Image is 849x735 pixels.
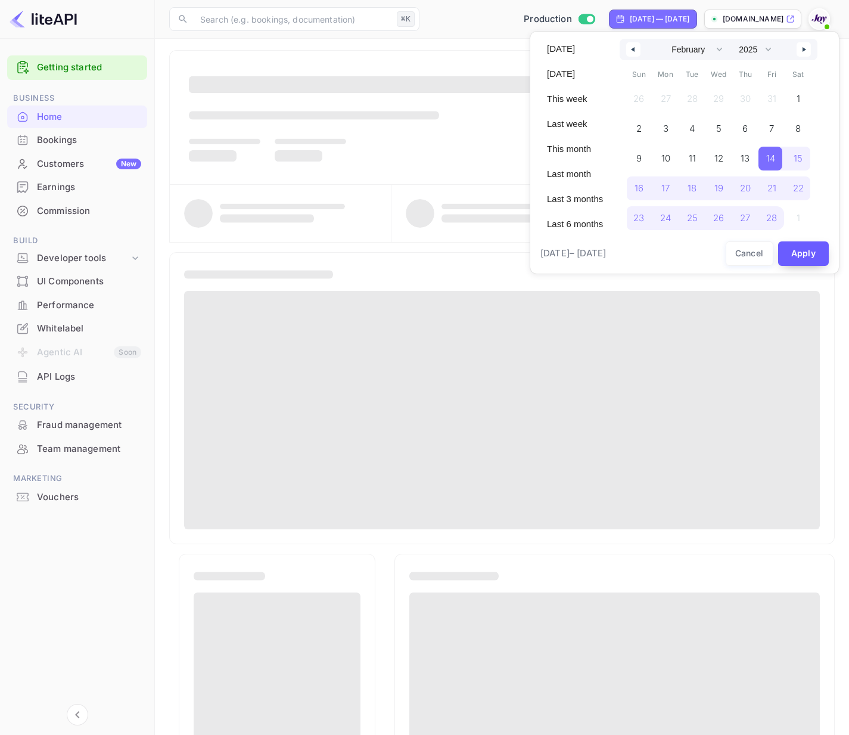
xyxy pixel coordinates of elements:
span: 14 [766,148,775,169]
button: Cancel [726,241,773,266]
span: Sun [626,65,652,84]
span: Tue [679,65,705,84]
button: 27 [732,203,758,227]
button: 5 [705,114,732,138]
span: Wed [705,65,732,84]
button: 19 [705,173,732,197]
span: Fri [758,65,785,84]
button: This week [540,89,610,109]
button: This month [540,139,610,159]
button: 2 [626,114,652,138]
button: 11 [679,144,705,168]
button: 25 [679,203,705,227]
button: 13 [732,144,758,168]
button: 3 [652,114,679,138]
span: 26 [713,207,724,229]
span: 21 [767,178,776,199]
button: 1 [785,84,812,108]
span: 28 [766,207,777,229]
button: [DATE] [540,64,610,84]
button: 26 [705,203,732,227]
span: 11 [689,148,696,169]
button: 10 [652,144,679,168]
span: 16 [635,178,643,199]
span: 10 [661,148,670,169]
span: Thu [732,65,758,84]
button: 24 [652,203,679,227]
span: 6 [742,118,748,139]
span: Sat [785,65,812,84]
span: 2 [636,118,642,139]
button: [DATE] [540,39,610,59]
button: Last month [540,164,610,184]
span: 7 [769,118,774,139]
span: 4 [689,118,695,139]
span: Mon [652,65,679,84]
button: 15 [785,144,812,168]
button: 22 [785,173,812,197]
button: 12 [705,144,732,168]
span: 19 [714,178,723,199]
span: 24 [660,207,671,229]
button: Apply [778,241,829,266]
button: 8 [785,114,812,138]
button: 23 [626,203,652,227]
span: 18 [688,178,696,199]
button: 18 [679,173,705,197]
span: 15 [794,148,803,169]
button: 28 [758,203,785,227]
button: 9 [626,144,652,168]
span: 27 [740,207,750,229]
span: 5 [716,118,722,139]
button: Last 6 months [540,214,610,234]
span: [DATE] – [DATE] [540,247,606,260]
span: 9 [636,148,642,169]
span: 13 [741,148,750,169]
button: 16 [626,173,652,197]
button: 6 [732,114,758,138]
button: Last week [540,114,610,134]
button: 7 [758,114,785,138]
button: 14 [758,144,785,168]
span: 3 [663,118,668,139]
button: 20 [732,173,758,197]
span: 23 [633,207,644,229]
span: 1 [797,88,800,110]
span: 8 [795,118,801,139]
span: 22 [793,178,804,199]
button: 21 [758,173,785,197]
span: 20 [740,178,751,199]
button: 4 [679,114,705,138]
span: 12 [714,148,723,169]
span: 25 [687,207,698,229]
button: 17 [652,173,679,197]
button: Last 3 months [540,189,610,209]
span: 17 [661,178,670,199]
